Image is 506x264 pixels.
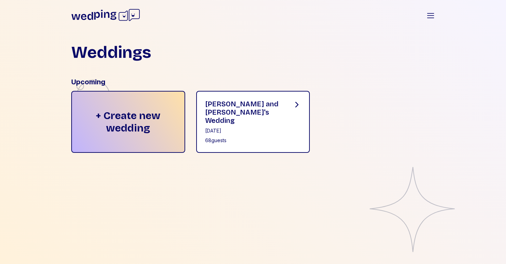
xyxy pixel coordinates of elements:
div: 68 guests [205,137,282,144]
div: [PERSON_NAME] and [PERSON_NAME]'s Wedding [205,100,282,125]
div: + Create new wedding [71,91,185,153]
div: Upcoming [71,77,435,87]
div: [DATE] [205,127,282,134]
h1: Weddings [71,44,151,61]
